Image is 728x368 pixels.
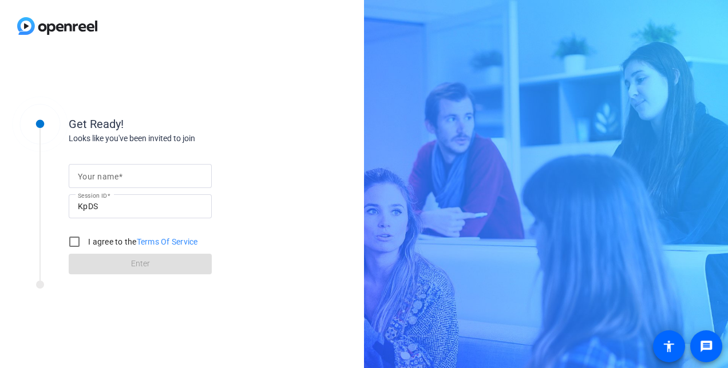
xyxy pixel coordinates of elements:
div: Get Ready! [69,115,298,133]
mat-icon: message [699,339,713,353]
mat-label: Session ID [78,192,107,199]
div: Looks like you've been invited to join [69,133,298,145]
a: Terms Of Service [137,237,198,246]
label: I agree to the [86,236,198,247]
mat-icon: accessibility [662,339,676,353]
mat-label: Your name [78,172,118,181]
